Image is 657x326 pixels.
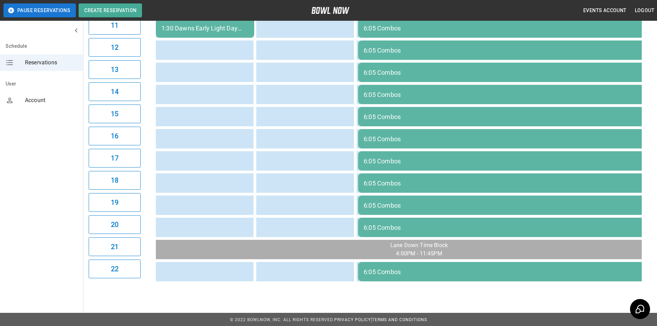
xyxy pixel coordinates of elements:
[89,193,141,212] button: 19
[111,42,118,53] h6: 12
[364,202,653,209] div: 6:05 Combos
[25,58,78,67] span: Reservations
[111,153,118,164] h6: 17
[79,3,142,17] button: Create Reservation
[580,4,629,17] button: Events Account
[334,317,371,322] a: Privacy Policy
[111,263,118,274] h6: 22
[89,260,141,278] button: 22
[111,197,118,208] h6: 19
[111,20,118,31] h6: 11
[111,219,118,230] h6: 20
[364,180,653,187] div: 6:05 Combos
[89,237,141,256] button: 21
[364,113,653,120] div: 6:05 Combos
[111,108,118,119] h6: 15
[89,105,141,123] button: 15
[364,69,653,76] div: 6:05 Combos
[161,25,249,32] div: 1:30 Dawns Early Light Day Care
[89,38,141,57] button: 12
[364,25,653,32] div: 6:05 Combos
[111,130,118,142] h6: 16
[311,7,349,14] img: logo
[89,16,141,35] button: 11
[364,47,653,54] div: 6:05 Combos
[25,96,78,105] span: Account
[111,86,118,97] h6: 14
[372,317,427,322] a: Terms and Conditions
[111,175,118,186] h6: 18
[89,171,141,190] button: 18
[364,157,653,165] div: 6:05 Combos
[364,135,653,143] div: 6:05 Combos
[3,3,76,17] button: Pause Reservations
[89,127,141,145] button: 16
[89,149,141,167] button: 17
[111,241,118,252] h6: 21
[230,317,334,322] span: © 2022 BowlNow, Inc. All Rights Reserved.
[364,268,653,275] div: 6:05 Combos
[364,224,653,231] div: 6:05 Combos
[89,60,141,79] button: 13
[89,215,141,234] button: 20
[364,91,653,98] div: 6:05 Combos
[632,4,657,17] button: Logout
[111,64,118,75] h6: 13
[89,82,141,101] button: 14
